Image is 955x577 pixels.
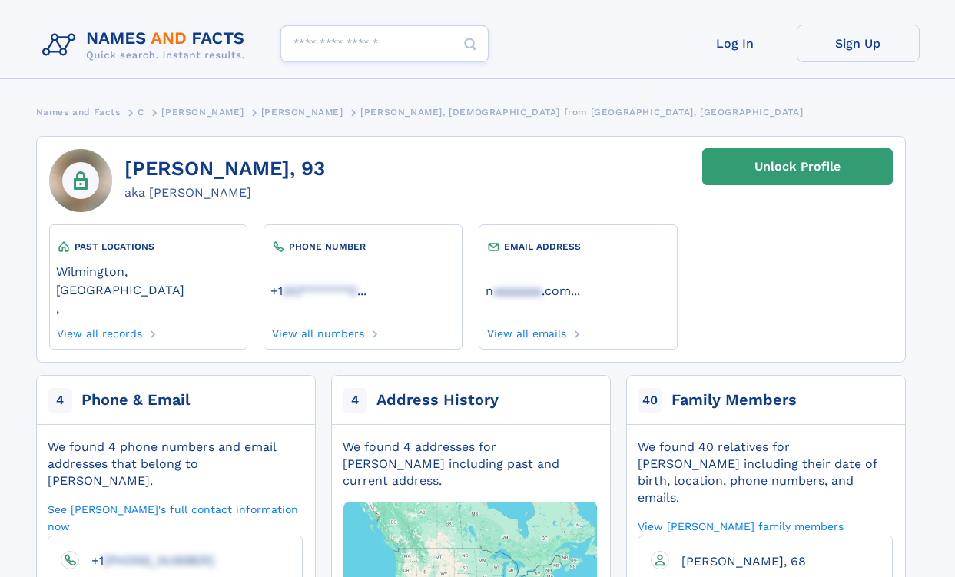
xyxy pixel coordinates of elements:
[486,239,670,254] div: EMAIL ADDRESS
[638,519,844,533] a: View [PERSON_NAME] family members
[56,254,240,323] div: ,
[452,25,489,63] button: Search Button
[671,390,797,411] div: Family Members
[638,388,662,413] span: 40
[48,439,303,489] div: We found 4 phone numbers and email addresses that belong to [PERSON_NAME].
[376,390,499,411] div: Address History
[261,102,343,121] a: [PERSON_NAME]
[161,107,244,118] span: [PERSON_NAME]
[669,553,806,568] a: [PERSON_NAME], 68
[270,239,455,254] div: PHONE NUMBER
[261,107,343,118] span: [PERSON_NAME]
[754,149,841,184] div: Unlock Profile
[486,282,571,298] a: naaaaaaa.com
[681,554,806,569] span: [PERSON_NAME], 68
[486,323,566,340] a: View all emails
[81,390,190,411] div: Phone & Email
[702,148,893,185] a: Unlock Profile
[343,439,598,489] div: We found 4 addresses for [PERSON_NAME] including past and current address.
[79,552,214,567] a: +1[PHONE_NUMBER]
[674,25,797,62] a: Log In
[36,25,257,66] img: Logo Names and Facts
[161,102,244,121] a: [PERSON_NAME]
[36,102,121,121] a: Names and Facts
[343,388,367,413] span: 4
[56,323,143,340] a: View all records
[280,25,489,62] input: search input
[270,284,455,298] a: ...
[56,239,240,254] div: PAST LOCATIONS
[124,158,325,181] h1: [PERSON_NAME], 93
[138,107,144,118] span: C
[493,284,542,298] span: aaaaaaa
[124,184,325,202] div: aka [PERSON_NAME]
[138,102,144,121] a: C
[48,502,303,533] a: See [PERSON_NAME]'s full contact information now
[56,263,240,297] a: Wilmington, [GEOGRAPHIC_DATA]
[486,284,670,298] a: ...
[797,25,920,62] a: Sign Up
[270,323,364,340] a: View all numbers
[638,439,893,506] div: We found 40 relatives for [PERSON_NAME] including their date of birth, location, phone numbers, a...
[360,107,803,118] span: [PERSON_NAME], [DEMOGRAPHIC_DATA] from [GEOGRAPHIC_DATA], [GEOGRAPHIC_DATA]
[104,553,214,568] span: [PHONE_NUMBER]
[48,388,72,413] span: 4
